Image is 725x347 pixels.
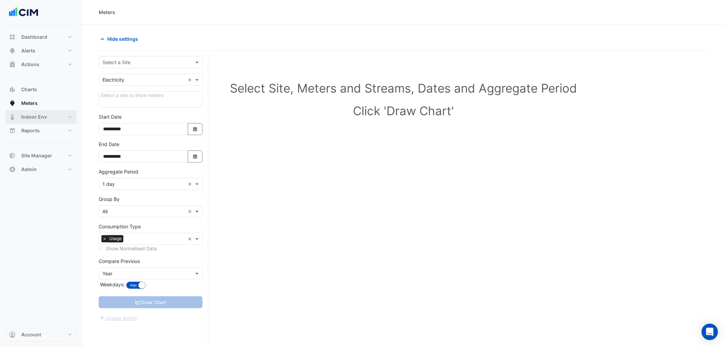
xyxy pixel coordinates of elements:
[9,100,16,107] app-icon: Meters
[21,34,47,40] span: Dashboard
[192,154,198,159] fa-icon: Select Date
[21,61,39,68] span: Actions
[5,96,77,110] button: Meters
[21,166,37,173] span: Admin
[9,127,16,134] app-icon: Reports
[21,47,35,54] span: Alerts
[5,44,77,58] button: Alerts
[5,30,77,44] button: Dashboard
[188,208,194,215] span: Clear
[110,81,698,95] h1: Select Site, Meters and Streams, Dates and Aggregate Period
[108,235,123,242] span: Usage
[110,104,698,118] h1: Click 'Draw Chart'
[21,152,52,159] span: Site Manager
[101,235,108,242] span: ×
[5,149,77,163] button: Site Manager
[5,110,77,124] button: Indoor Env
[99,33,143,45] button: Hide settings
[21,100,38,107] span: Meters
[21,127,40,134] span: Reports
[21,86,37,93] span: Charts
[5,328,77,342] button: Account
[8,5,39,19] img: Company Logo
[99,113,122,120] label: Start Date
[188,76,194,83] span: Clear
[9,166,16,173] app-icon: Admin
[99,168,138,175] label: Aggregate Period
[99,245,202,252] div: Select meters or streams to enable normalisation
[99,314,137,320] app-escalated-ticket-create-button: Please correct errors first
[99,258,140,265] label: Compare Previous
[99,91,202,108] div: Click Update or Cancel in Details panel
[21,113,47,120] span: Indoor Env
[106,245,157,252] label: Show Normalised Data
[9,113,16,120] app-icon: Indoor Env
[99,9,115,16] div: Meters
[99,195,120,203] label: Group By
[188,180,194,188] span: Clear
[5,58,77,71] button: Actions
[9,86,16,93] app-icon: Charts
[107,35,138,43] span: Hide settings
[9,34,16,40] app-icon: Dashboard
[192,126,198,132] fa-icon: Select Date
[99,281,125,288] label: Weekdays:
[9,152,16,159] app-icon: Site Manager
[9,47,16,54] app-icon: Alerts
[5,124,77,137] button: Reports
[5,163,77,176] button: Admin
[9,61,16,68] app-icon: Actions
[21,331,41,338] span: Account
[99,223,141,230] label: Consumption Type
[5,83,77,96] button: Charts
[188,235,194,242] span: Clear
[99,141,119,148] label: End Date
[702,324,718,340] div: Open Intercom Messenger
